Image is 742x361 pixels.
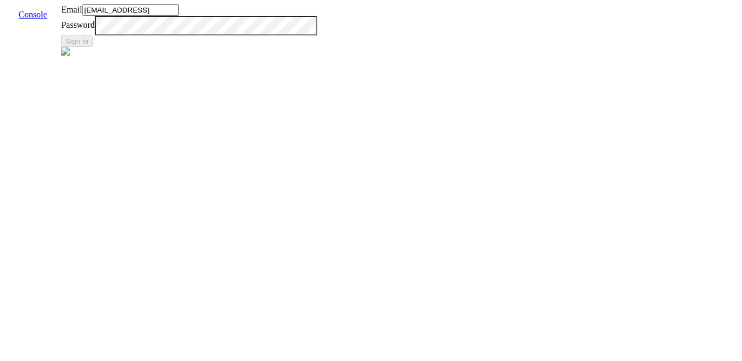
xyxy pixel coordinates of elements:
[61,47,70,56] img: azure.svg
[10,10,56,19] a: Console
[61,20,94,29] label: Password
[82,4,179,16] input: Email
[61,5,82,14] label: Email
[61,35,93,47] button: Sign In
